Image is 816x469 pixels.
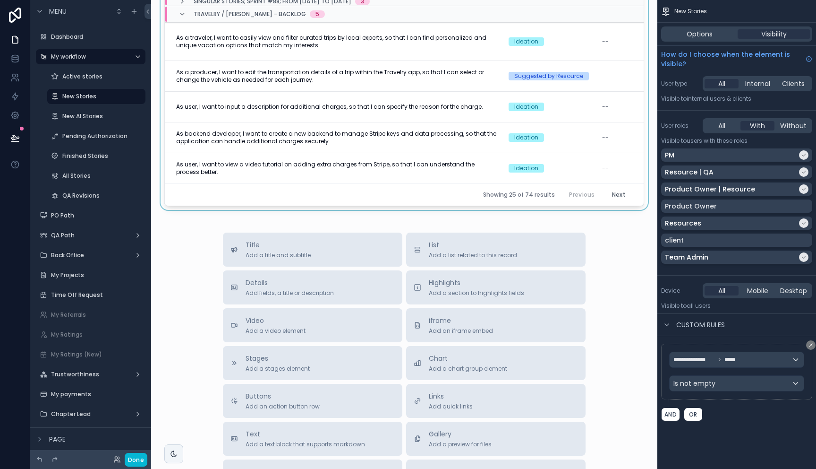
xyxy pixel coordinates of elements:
[246,289,334,297] span: Add fields, a title or description
[665,150,674,160] p: PM
[669,375,804,391] button: Is not empty
[429,252,517,259] span: Add a list related to this record
[246,403,320,410] span: Add an action button row
[223,346,402,380] button: StagesAdd a stages element
[687,29,713,39] span: Options
[429,316,493,325] span: iframe
[246,316,306,325] span: Video
[49,434,66,444] span: Page
[246,327,306,335] span: Add a video element
[429,327,493,335] span: Add an iframe embed
[406,422,586,456] button: GalleryAdd a preview for files
[246,391,320,401] span: Buttons
[718,121,725,130] span: All
[36,307,145,322] a: My Referrals
[429,441,492,448] span: Add a preview for files
[429,365,507,373] span: Add a chart group element
[661,287,699,295] label: Device
[687,411,699,418] span: OR
[429,278,524,287] span: Highlights
[51,410,130,418] label: Chapter Lead
[49,7,67,16] span: Menu
[36,228,145,243] a: QA Path
[62,73,144,80] label: Active stories
[223,384,402,418] button: ButtonsAdd an action button row
[246,429,365,439] span: Text
[36,248,145,263] a: Back Office
[605,187,632,202] button: Next
[406,308,586,342] button: iframeAdd an iframe embed
[246,354,310,363] span: Stages
[406,233,586,267] button: ListAdd a list related to this record
[47,148,145,164] a: Finished Stories
[429,289,524,297] span: Add a section to highlights fields
[36,49,145,64] a: My workflow
[780,121,807,130] span: Without
[687,302,711,310] span: all users
[62,192,144,200] label: QA Revisions
[665,252,708,262] p: Team Admin
[661,95,812,103] p: Visible to
[780,286,807,295] span: Desktop
[747,286,768,295] span: Mobile
[406,346,586,380] button: ChartAdd a chart group element
[745,79,770,88] span: Internal
[36,407,145,422] a: Chapter Lead
[429,240,517,250] span: List
[47,129,145,144] a: Pending Authorization
[223,270,402,304] button: DetailsAdd fields, a title or description
[246,278,334,287] span: Details
[47,89,145,104] a: New Stories
[761,29,787,39] span: Visibility
[246,252,311,259] span: Add a title and subtitle
[36,347,145,362] a: My Ratings (New)
[62,152,144,160] label: Finished Stories
[36,367,145,382] a: Trustworthiness
[665,218,701,228] p: Resources
[223,308,402,342] button: VideoAdd a video element
[51,311,144,319] label: My Referrals
[246,240,311,250] span: Title
[51,53,127,61] label: My workflow
[36,29,145,44] a: Dashboard
[51,33,144,41] label: Dashboard
[661,50,802,69] span: How do I choose when the element is visible?
[51,271,144,279] label: My Projects
[674,8,707,15] span: New Stories
[483,191,555,199] span: Showing 25 of 74 results
[665,167,714,177] p: Resource | QA
[36,268,145,283] a: My Projects
[687,137,748,145] span: Users with these roles
[429,391,473,401] span: Links
[246,365,310,373] span: Add a stages element
[684,408,703,421] button: OR
[673,379,715,388] span: Is not empty
[47,69,145,84] a: Active stories
[36,426,145,442] a: My Profile
[782,79,805,88] span: Clients
[687,95,751,103] span: Internal users & clients
[51,331,144,339] label: My Ratings
[51,391,144,398] label: My payments
[51,371,130,378] label: Trustworthiness
[62,132,144,140] label: Pending Authorization
[62,93,140,100] label: New Stories
[51,232,130,239] label: QA Path
[429,429,492,439] span: Gallery
[661,50,812,69] a: How do I choose when the element is visible?
[223,233,402,267] button: TitleAdd a title and subtitle
[665,201,717,211] p: Product Owner
[665,184,755,194] p: Product Owner | Resource
[194,10,306,18] span: Travelry / [PERSON_NAME] - Backlog
[51,291,144,299] label: Time Off Request
[661,408,680,421] button: AND
[661,80,699,87] label: User type
[661,137,812,145] p: Visible to
[36,287,145,303] a: Time Off Request
[661,122,699,130] label: User roles
[36,387,145,402] a: My payments
[676,320,725,330] span: Custom rules
[406,270,586,304] button: HighlightsAdd a section to highlights fields
[429,403,473,410] span: Add quick links
[665,235,684,245] p: client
